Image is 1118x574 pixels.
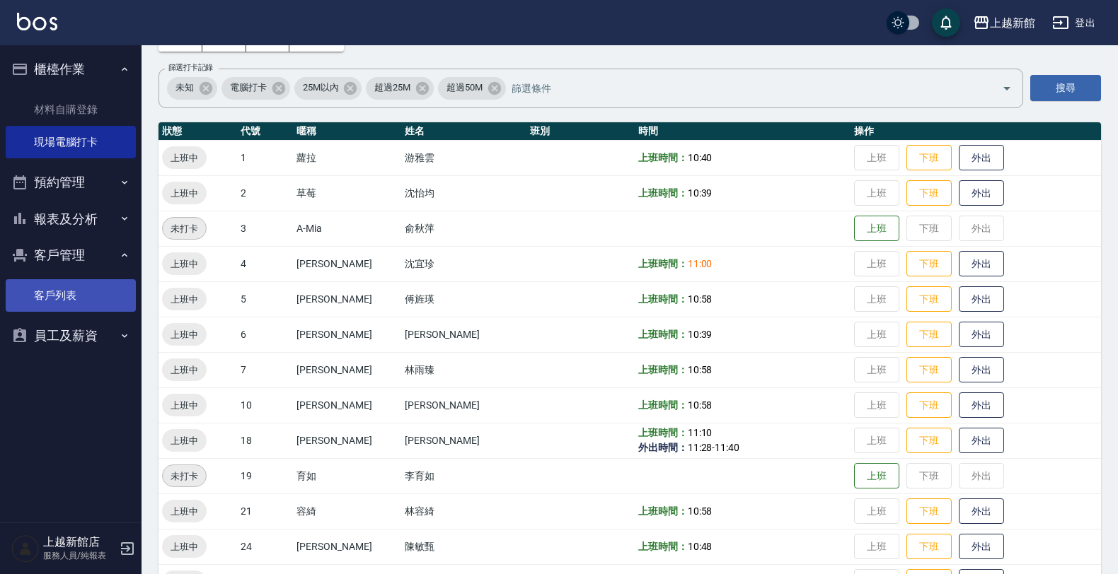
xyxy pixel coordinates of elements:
span: 上班中 [162,504,207,519]
td: 游雅雲 [401,140,527,175]
b: 上班時間： [638,293,688,305]
td: 容綺 [293,493,401,529]
b: 上班時間： [638,258,688,269]
td: 陳敏甄 [401,529,527,564]
button: 下班 [906,286,952,312]
td: [PERSON_NAME] [401,317,527,352]
label: 篩選打卡記錄 [168,62,213,73]
button: 下班 [906,392,952,418]
span: 10:40 [688,152,713,163]
td: [PERSON_NAME] [401,423,527,458]
span: 10:58 [688,293,713,305]
b: 外出時間： [638,442,688,453]
button: 外出 [959,322,1004,348]
th: 狀態 [159,122,237,141]
td: [PERSON_NAME] [293,246,401,281]
button: 外出 [959,498,1004,525]
td: 蘿拉 [293,140,401,175]
span: 10:58 [688,364,713,375]
td: 俞秋萍 [401,211,527,246]
td: 育如 [293,458,401,493]
button: 上班 [854,463,899,489]
h5: 上越新館店 [43,535,115,549]
span: 10:39 [688,187,713,199]
span: 10:39 [688,329,713,340]
span: 上班中 [162,151,207,165]
div: 25M以內 [294,77,362,100]
span: 25M以內 [294,81,347,95]
td: 林雨臻 [401,352,527,387]
b: 上班時間： [638,541,688,552]
span: 11:10 [688,427,713,438]
td: 沈怡均 [401,175,527,211]
td: 24 [237,529,293,564]
button: save [932,8,960,37]
span: 超過25M [366,81,419,95]
button: 外出 [959,392,1004,418]
td: 沈宜珍 [401,246,527,281]
button: 預約管理 [6,164,136,201]
button: 報表及分析 [6,201,136,238]
td: 5 [237,281,293,317]
td: 4 [237,246,293,281]
span: 未知 [167,81,202,95]
span: 上班中 [162,292,207,307]
span: 上班中 [162,398,207,413]
th: 時間 [635,122,851,141]
td: A-Mia [293,211,401,246]
span: 未打卡 [163,221,206,236]
span: 10:58 [688,399,713,411]
img: Person [11,534,40,563]
button: 外出 [959,534,1004,560]
td: 1 [237,140,293,175]
a: 材料自購登錄 [6,93,136,126]
button: 下班 [906,357,952,383]
button: 外出 [959,357,1004,383]
b: 上班時間： [638,427,688,438]
button: 外出 [959,180,1004,206]
span: 11:40 [715,442,739,453]
button: 搜尋 [1030,75,1101,101]
div: 未知 [167,77,217,100]
p: 服務人員/純報表 [43,549,115,562]
button: 上班 [854,216,899,242]
b: 上班時間： [638,399,688,411]
span: 上班中 [162,327,207,342]
button: 上越新館 [967,8,1041,37]
td: 李育如 [401,458,527,493]
a: 現場電腦打卡 [6,126,136,158]
td: 2 [237,175,293,211]
td: 19 [237,458,293,493]
span: 上班中 [162,433,207,448]
td: 3 [237,211,293,246]
button: 客戶管理 [6,237,136,274]
th: 代號 [237,122,293,141]
button: 櫃檯作業 [6,51,136,88]
button: 下班 [906,428,952,454]
span: 電腦打卡 [221,81,275,95]
button: 下班 [906,251,952,277]
button: 員工及薪資 [6,317,136,354]
td: [PERSON_NAME] [401,387,527,423]
td: 18 [237,423,293,458]
td: [PERSON_NAME] [293,352,401,387]
b: 上班時間： [638,152,688,163]
th: 班別 [526,122,635,141]
span: 上班中 [162,539,207,554]
td: 草莓 [293,175,401,211]
button: 外出 [959,428,1004,454]
td: [PERSON_NAME] [293,281,401,317]
td: 21 [237,493,293,529]
button: 登出 [1047,10,1101,36]
button: 下班 [906,534,952,560]
span: 上班中 [162,186,207,201]
img: Logo [17,13,57,30]
button: 下班 [906,498,952,525]
span: 10:48 [688,541,713,552]
th: 操作 [851,122,1101,141]
b: 上班時間： [638,364,688,375]
span: 11:28 [688,442,713,453]
button: 外出 [959,145,1004,171]
button: 外出 [959,251,1004,277]
span: 上班中 [162,363,207,377]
